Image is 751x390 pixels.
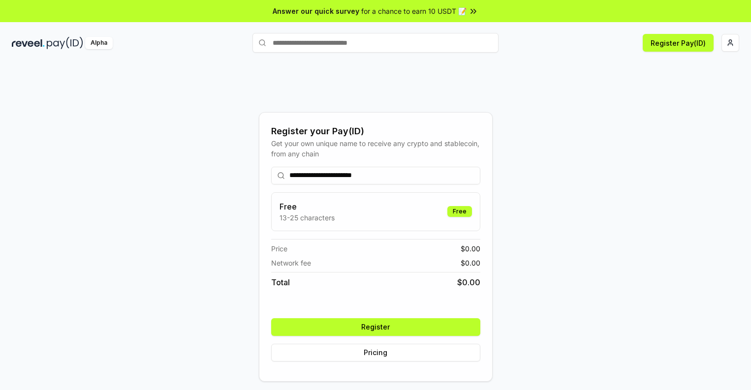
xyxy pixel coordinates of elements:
[457,276,480,288] span: $ 0.00
[12,37,45,49] img: reveel_dark
[280,201,335,212] h3: Free
[271,243,287,254] span: Price
[461,258,480,268] span: $ 0.00
[280,212,335,223] p: 13-25 characters
[271,318,480,336] button: Register
[271,138,480,159] div: Get your own unique name to receive any crypto and stablecoin, from any chain
[271,124,480,138] div: Register your Pay(ID)
[47,37,83,49] img: pay_id
[271,258,311,268] span: Network fee
[273,6,359,16] span: Answer our quick survey
[85,37,113,49] div: Alpha
[271,344,480,361] button: Pricing
[361,6,467,16] span: for a chance to earn 10 USDT 📝
[643,34,714,52] button: Register Pay(ID)
[447,206,472,217] div: Free
[461,243,480,254] span: $ 0.00
[271,276,290,288] span: Total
